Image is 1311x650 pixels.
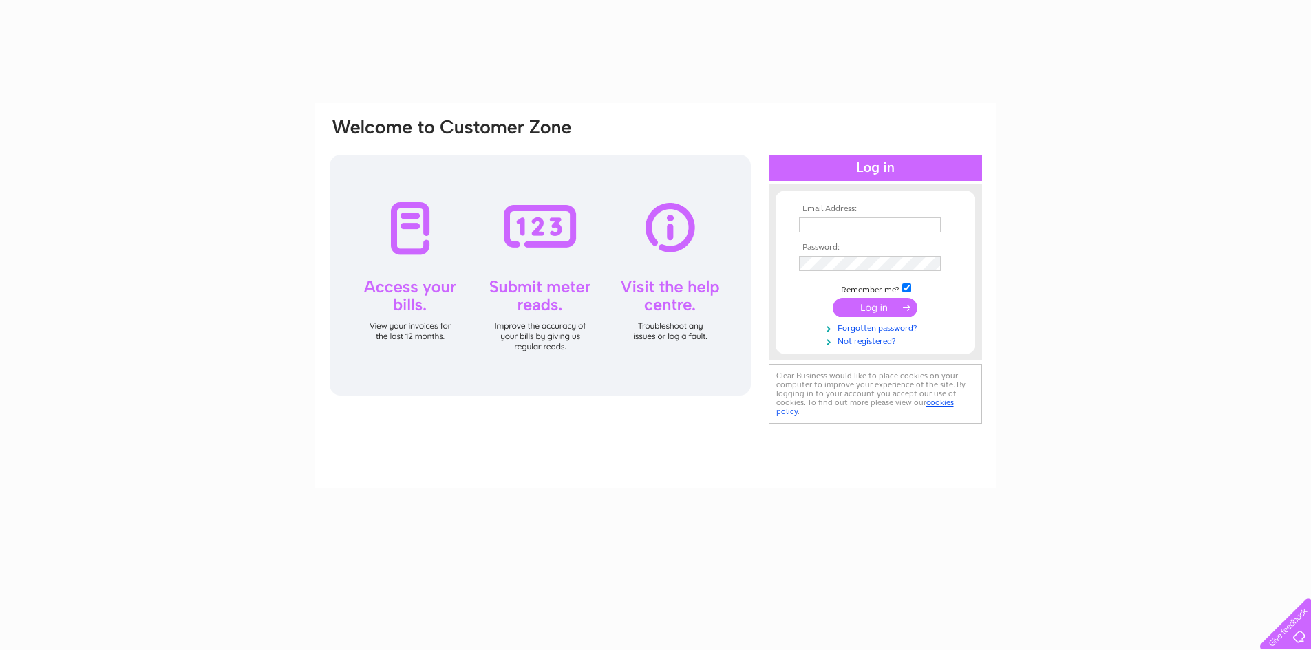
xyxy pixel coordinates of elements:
[833,298,917,317] input: Submit
[799,321,955,334] a: Forgotten password?
[796,204,955,214] th: Email Address:
[776,398,954,416] a: cookies policy
[799,334,955,347] a: Not registered?
[796,243,955,252] th: Password:
[769,364,982,424] div: Clear Business would like to place cookies on your computer to improve your experience of the sit...
[796,281,955,295] td: Remember me?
